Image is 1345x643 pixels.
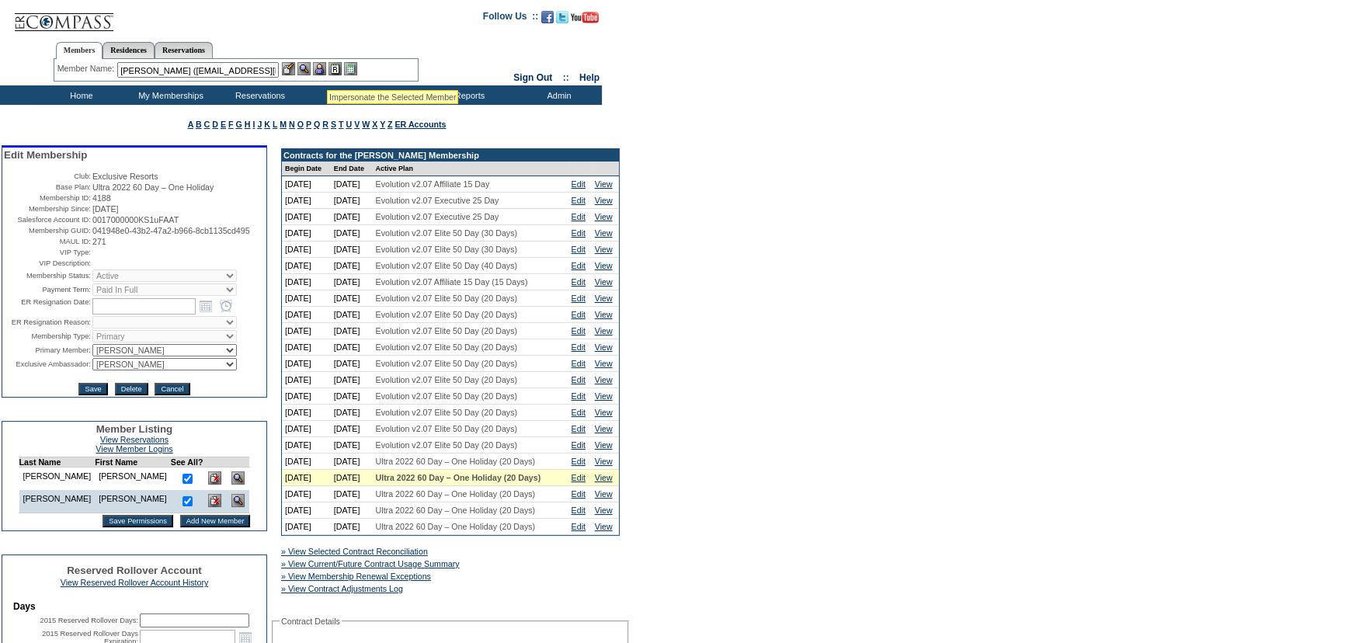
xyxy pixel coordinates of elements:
[282,149,619,162] td: Contracts for the [PERSON_NAME] Membership
[595,489,613,499] a: View
[282,274,331,290] td: [DATE]
[282,323,331,339] td: [DATE]
[331,120,336,129] a: S
[373,162,568,176] td: Active Plan
[282,307,331,323] td: [DATE]
[329,92,456,102] div: Impersonate the Selected Member
[282,62,295,75] img: b_edit.gif
[572,261,586,270] a: Edit
[281,547,428,556] a: » View Selected Contract Reconciliation
[376,359,517,368] span: Evolution v2.07 Elite 50 Day (20 Days)
[331,405,373,421] td: [DATE]
[4,283,91,296] td: Payment Term:
[331,193,373,209] td: [DATE]
[297,120,304,129] a: O
[376,342,517,352] span: Evolution v2.07 Elite 50 Day (20 Days)
[331,339,373,356] td: [DATE]
[513,72,552,83] a: Sign Out
[595,408,613,417] a: View
[572,326,586,335] a: Edit
[595,196,613,205] a: View
[376,457,536,466] span: Ultra 2022 60 Day – One Holiday (20 Days)
[228,120,234,129] a: F
[572,424,586,433] a: Edit
[563,72,569,83] span: ::
[92,237,106,246] span: 271
[282,356,331,372] td: [DATE]
[595,440,613,450] a: View
[331,486,373,502] td: [DATE]
[171,457,203,467] td: See All?
[273,120,277,129] a: L
[331,502,373,519] td: [DATE]
[95,490,171,513] td: [PERSON_NAME]
[282,437,331,454] td: [DATE]
[282,209,331,225] td: [DATE]
[595,457,613,466] a: View
[92,215,179,224] span: 0017000000KS1uFAAT
[197,297,214,315] a: Open the calendar popup.
[376,506,536,515] span: Ultra 2022 60 Day – One Holiday (20 Days)
[4,259,91,268] td: VIP Description:
[281,572,431,581] a: » View Membership Renewal Exceptions
[115,383,148,395] input: Delete
[4,316,91,328] td: ER Resignation Reason:
[124,85,214,105] td: My Memberships
[96,444,172,454] a: View Member Logins
[4,182,91,192] td: Base Plan:
[572,391,586,401] a: Edit
[103,515,173,527] input: Save Permissions
[328,62,342,75] img: Reservations
[372,120,377,129] a: X
[204,120,210,129] a: C
[331,274,373,290] td: [DATE]
[376,310,517,319] span: Evolution v2.07 Elite 50 Day (20 Days)
[572,359,586,368] a: Edit
[362,120,370,129] a: W
[572,179,586,189] a: Edit
[282,454,331,470] td: [DATE]
[595,506,613,515] a: View
[4,149,87,161] span: Edit Membership
[595,473,613,482] a: View
[380,120,385,129] a: Y
[4,237,91,246] td: MAUL ID:
[252,120,255,129] a: I
[572,506,586,515] a: Edit
[595,522,613,531] a: View
[281,559,460,568] a: » View Current/Future Contract Usage Summary
[572,294,586,303] a: Edit
[388,120,393,129] a: Z
[264,120,270,129] a: K
[331,258,373,274] td: [DATE]
[314,120,320,129] a: Q
[376,261,517,270] span: Evolution v2.07 Elite 50 Day (40 Days)
[282,339,331,356] td: [DATE]
[281,584,403,593] a: » View Contract Adjustments Log
[40,617,138,624] label: 2015 Reserved Rollover Days:
[282,162,331,176] td: Begin Date
[572,212,586,221] a: Edit
[188,120,193,129] a: A
[289,120,295,129] a: N
[579,72,600,83] a: Help
[376,473,541,482] span: Ultra 2022 60 Day – One Holiday (20 Days)
[376,424,517,433] span: Evolution v2.07 Elite 50 Day (20 Days)
[231,471,245,485] img: View Dashboard
[282,502,331,519] td: [DATE]
[572,342,586,352] a: Edit
[56,42,103,59] a: Members
[245,120,251,129] a: H
[376,245,517,254] span: Evolution v2.07 Elite 50 Day (30 Days)
[595,179,613,189] a: View
[282,486,331,502] td: [DATE]
[331,388,373,405] td: [DATE]
[331,162,373,176] td: End Date
[4,297,91,315] td: ER Resignation Date:
[231,494,245,507] img: View Dashboard
[235,120,242,129] a: G
[376,294,517,303] span: Evolution v2.07 Elite 50 Day (20 Days)
[4,358,91,370] td: Exclusive Ambassador:
[214,85,303,105] td: Reservations
[95,467,171,491] td: [PERSON_NAME]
